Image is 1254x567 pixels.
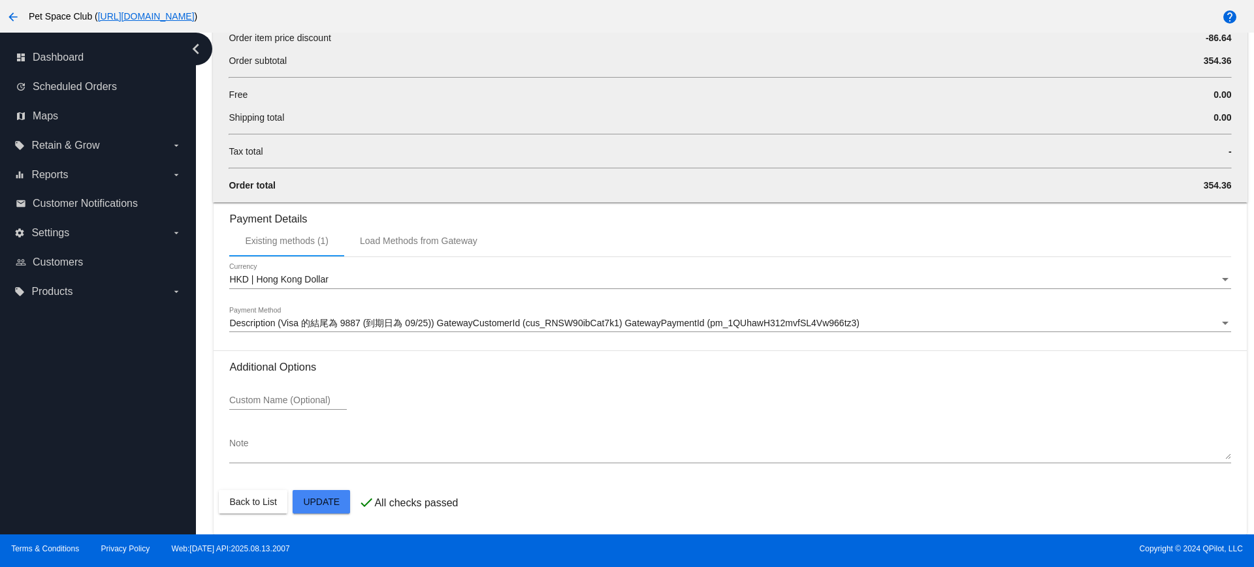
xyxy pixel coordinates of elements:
i: email [16,198,26,209]
h3: Additional Options [229,361,1230,373]
a: email Customer Notifications [16,193,182,214]
span: Shipping total [229,112,284,123]
span: Order total [229,180,276,191]
i: settings [14,228,25,238]
mat-icon: arrow_back [5,9,21,25]
i: equalizer [14,170,25,180]
i: local_offer [14,286,25,297]
span: Reports [31,169,68,181]
i: local_offer [14,140,25,151]
span: Back to List [229,497,276,507]
span: 0.00 [1214,89,1231,100]
span: 354.36 [1204,55,1232,66]
div: Order total [213,8,1247,202]
span: Scheduled Orders [33,81,117,93]
p: All checks passed [374,497,458,509]
i: map [16,111,26,121]
span: Copyright © 2024 QPilot, LLC [638,544,1243,553]
i: people_outline [16,257,26,268]
a: people_outline Customers [16,252,182,273]
span: - [1229,146,1232,157]
i: chevron_left [185,38,206,59]
i: dashboard [16,52,26,63]
span: Products [31,286,72,298]
a: Terms & Conditions [11,544,79,553]
span: -86.64 [1206,33,1232,43]
span: Retain & Grow [31,140,99,151]
span: Pet Space Club ( ) [29,11,197,22]
span: Settings [31,227,69,239]
span: Dashboard [33,52,84,63]
span: 0.00 [1214,112,1231,123]
span: Description (Visa 的結尾為 9887 (到期日為 09/25)) GatewayCustomerId (cus_RNSW90ibCat7k1) GatewayPaymentId... [229,318,860,328]
span: HKD | Hong Kong Dollar [229,274,328,284]
a: [URL][DOMAIN_NAME] [98,11,195,22]
input: Custom Name (Optional) [229,395,347,406]
a: Privacy Policy [101,544,150,553]
button: Back to List [219,490,287,513]
span: Customers [33,256,83,268]
a: dashboard Dashboard [16,47,182,68]
i: arrow_drop_down [171,140,182,151]
mat-select: Payment Method [229,318,1230,329]
span: Update [303,497,340,507]
span: Customer Notifications [33,198,138,209]
i: update [16,82,26,92]
span: Order subtotal [229,55,287,66]
span: Tax total [229,146,263,157]
span: 354.36 [1204,180,1232,191]
i: arrow_drop_down [171,170,182,180]
button: Update [293,490,350,513]
span: Order item price discount [229,33,330,43]
mat-icon: help [1222,9,1238,25]
a: Web:[DATE] API:2025.08.13.2007 [172,544,290,553]
span: Maps [33,110,58,122]
a: update Scheduled Orders [16,76,182,97]
h3: Payment Details [229,203,1230,225]
span: Free [229,89,248,100]
mat-icon: check [359,495,374,510]
i: arrow_drop_down [171,286,182,297]
a: map Maps [16,106,182,127]
i: arrow_drop_down [171,228,182,238]
div: Existing methods (1) [245,236,329,246]
mat-select: Currency [229,275,1230,285]
div: Load Methods from Gateway [360,236,477,246]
